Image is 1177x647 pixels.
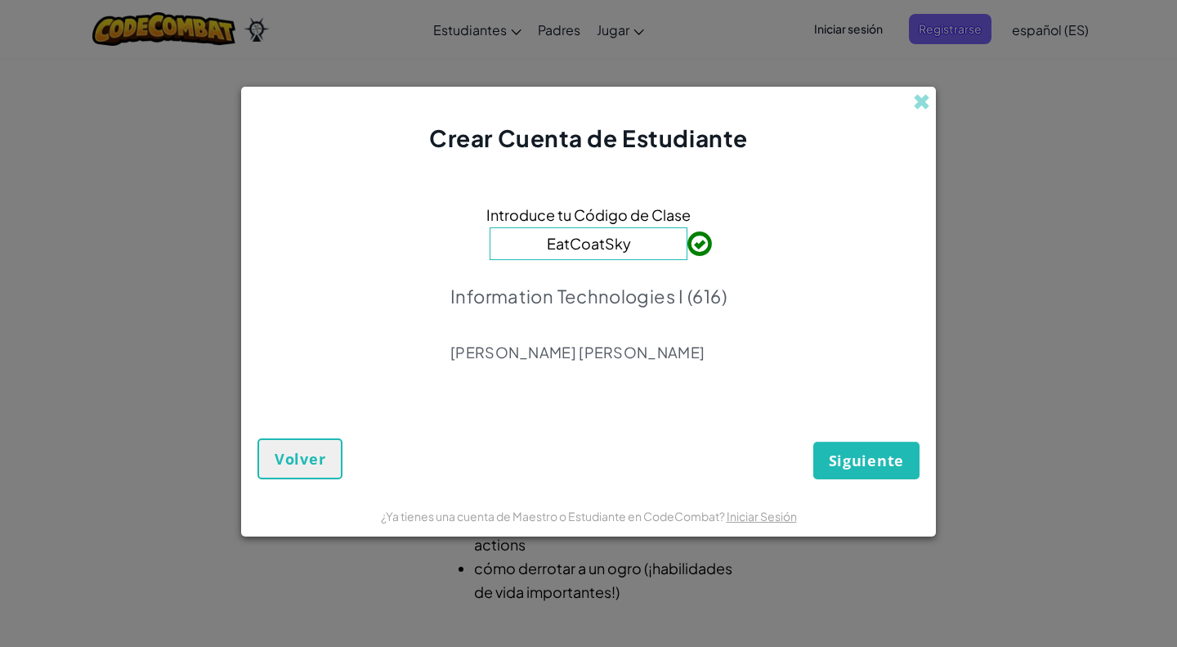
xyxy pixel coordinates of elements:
[275,449,325,469] span: Volver
[727,509,797,523] a: Iniciar Sesión
[450,343,727,362] p: [PERSON_NAME] [PERSON_NAME]
[486,203,691,227] span: Introduce tu Código de Clase
[813,442,920,479] button: Siguiente
[381,509,727,523] span: ¿Ya tienes una cuenta de Maestro o Estudiante en CodeCombat?
[450,285,727,308] p: Information Technologies I (616)
[257,438,342,479] button: Volver
[429,124,748,152] span: Crear Cuenta de Estudiante
[829,451,904,470] span: Siguiente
